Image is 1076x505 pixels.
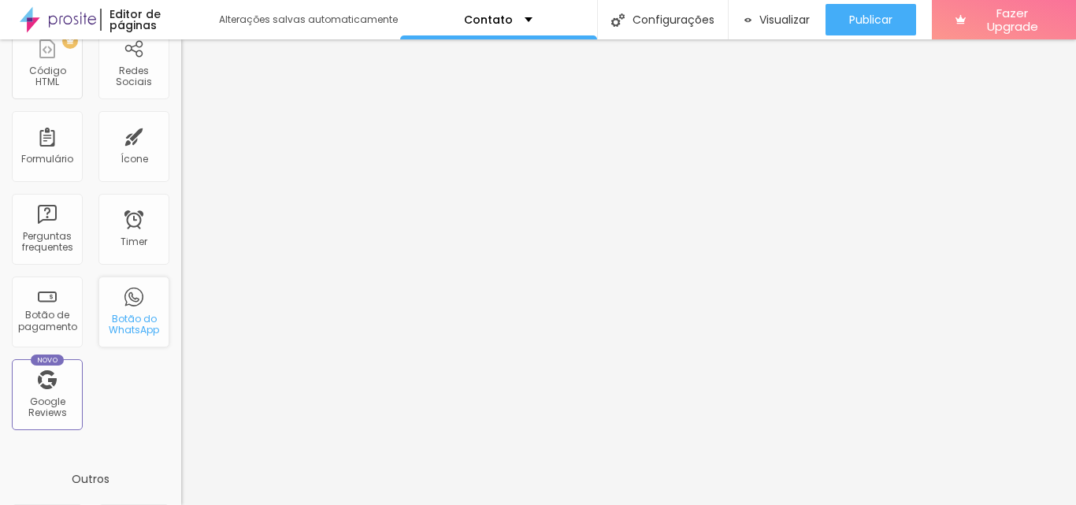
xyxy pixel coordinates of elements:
[219,15,400,24] div: Alterações salvas automaticamente
[849,13,892,26] span: Publicar
[744,13,751,27] img: view-1.svg
[181,39,1076,505] iframe: Editor
[100,9,203,31] div: Editor de páginas
[16,65,78,88] div: Código HTML
[102,314,165,336] div: Botão do WhatsApp
[826,4,916,35] button: Publicar
[102,65,165,88] div: Redes Sociais
[464,14,513,25] p: Contato
[759,13,810,26] span: Visualizar
[972,6,1052,34] span: Fazer Upgrade
[16,396,78,419] div: Google Reviews
[16,231,78,254] div: Perguntas frequentes
[121,236,147,247] div: Timer
[121,154,148,165] div: Ícone
[16,310,78,332] div: Botão de pagamento
[611,13,625,27] img: Icone
[31,355,65,366] div: Novo
[729,4,826,35] button: Visualizar
[21,154,73,165] div: Formulário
